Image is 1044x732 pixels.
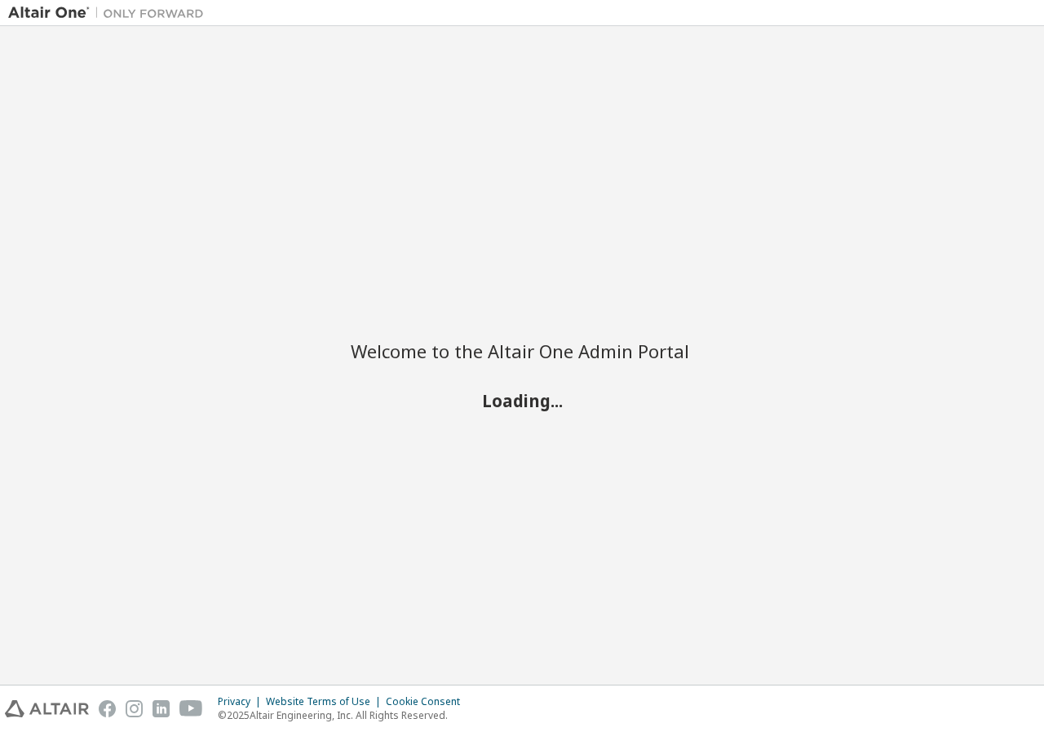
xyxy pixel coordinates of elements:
[386,695,470,708] div: Cookie Consent
[266,695,386,708] div: Website Terms of Use
[351,339,693,362] h2: Welcome to the Altair One Admin Portal
[99,700,116,717] img: facebook.svg
[126,700,143,717] img: instagram.svg
[218,708,470,722] p: © 2025 Altair Engineering, Inc. All Rights Reserved.
[351,389,693,410] h2: Loading...
[179,700,203,717] img: youtube.svg
[218,695,266,708] div: Privacy
[153,700,170,717] img: linkedin.svg
[5,700,89,717] img: altair_logo.svg
[8,5,212,21] img: Altair One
